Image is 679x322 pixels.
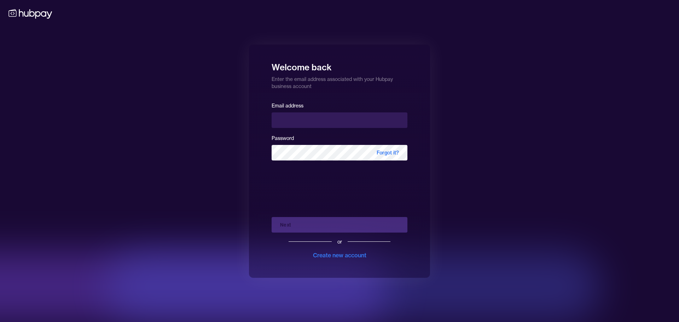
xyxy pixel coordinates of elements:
[272,57,407,73] h1: Welcome back
[272,73,407,90] p: Enter the email address associated with your Hubpay business account
[272,103,303,109] label: Email address
[313,251,366,259] div: Create new account
[368,145,407,160] span: Forgot it?
[272,135,294,141] label: Password
[337,238,342,245] div: or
